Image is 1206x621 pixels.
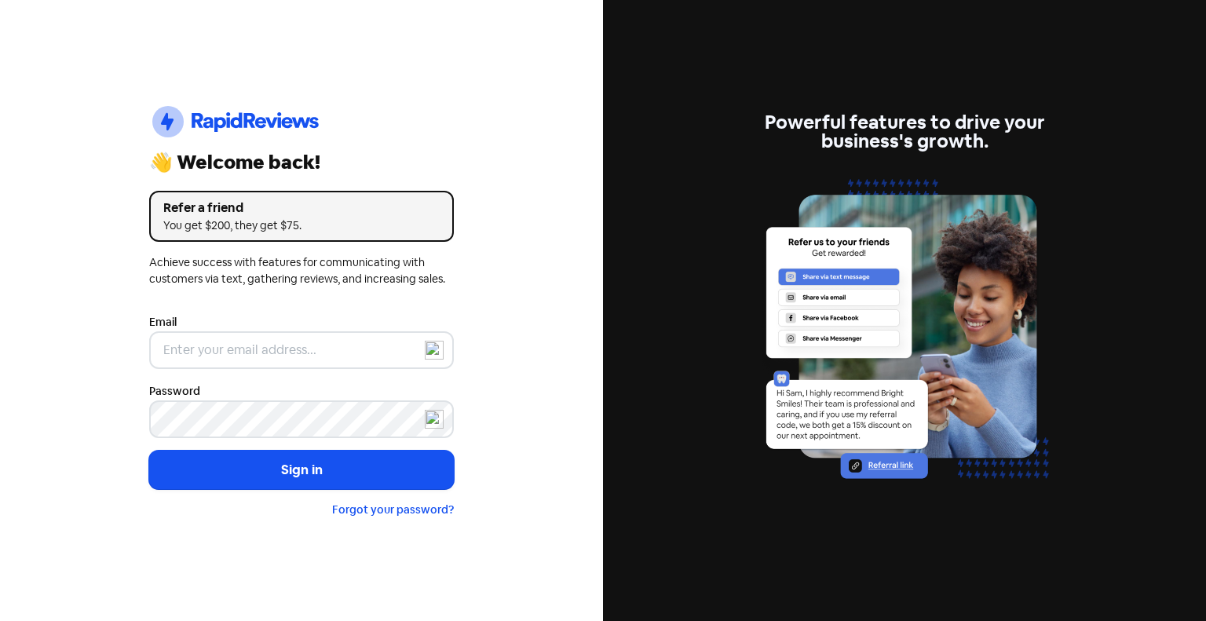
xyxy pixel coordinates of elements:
[332,502,454,517] a: Forgot your password?
[425,410,444,429] img: npw-badge-icon-locked.svg
[149,153,454,172] div: 👋 Welcome back!
[149,451,454,490] button: Sign in
[425,341,444,360] img: npw-badge-icon-locked.svg
[752,113,1057,151] div: Powerful features to drive your business's growth.
[163,217,440,234] div: You get $200, they get $75.
[752,170,1057,508] img: referrals
[149,383,200,400] label: Password
[149,254,454,287] div: Achieve success with features for communicating with customers via text, gathering reviews, and i...
[149,314,177,331] label: Email
[163,199,440,217] div: Refer a friend
[149,331,454,369] input: Enter your email address...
